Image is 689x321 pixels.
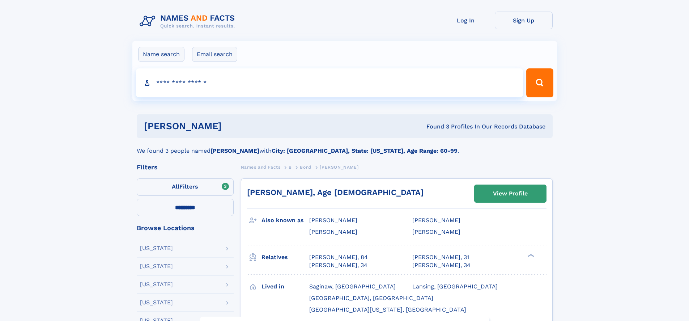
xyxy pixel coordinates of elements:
a: Sign Up [495,12,553,29]
h3: Also known as [261,214,309,227]
span: [GEOGRAPHIC_DATA][US_STATE], [GEOGRAPHIC_DATA] [309,306,466,313]
span: Saginaw, [GEOGRAPHIC_DATA] [309,283,396,290]
h3: Lived in [261,280,309,293]
a: Bond [300,162,311,172]
div: We found 3 people named with . [137,138,553,155]
span: Lansing, [GEOGRAPHIC_DATA] [412,283,498,290]
button: Search Button [526,68,553,97]
a: [PERSON_NAME], 34 [412,261,471,269]
span: [PERSON_NAME] [320,165,358,170]
h1: [PERSON_NAME] [144,122,324,131]
a: [PERSON_NAME], 34 [309,261,367,269]
h3: Relatives [261,251,309,263]
a: B [289,162,292,172]
b: City: [GEOGRAPHIC_DATA], State: [US_STATE], Age Range: 60-99 [272,147,458,154]
div: Found 3 Profiles In Our Records Database [324,123,545,131]
div: ❯ [526,253,535,258]
span: [PERSON_NAME] [412,217,460,224]
span: [GEOGRAPHIC_DATA], [GEOGRAPHIC_DATA] [309,295,433,301]
span: [PERSON_NAME] [309,228,357,235]
a: [PERSON_NAME], Age [DEMOGRAPHIC_DATA] [247,188,424,197]
b: [PERSON_NAME] [210,147,259,154]
span: [PERSON_NAME] [412,228,460,235]
label: Filters [137,178,234,196]
div: [US_STATE] [140,263,173,269]
a: [PERSON_NAME], 31 [412,253,469,261]
div: Browse Locations [137,225,234,231]
a: Log In [437,12,495,29]
span: All [172,183,179,190]
img: Logo Names and Facts [137,12,241,31]
label: Name search [138,47,184,62]
a: Names and Facts [241,162,281,172]
span: [PERSON_NAME] [309,217,357,224]
label: Email search [192,47,237,62]
span: Bond [300,165,311,170]
div: [US_STATE] [140,282,173,287]
a: [PERSON_NAME], 84 [309,253,368,261]
a: View Profile [475,185,546,202]
div: [US_STATE] [140,245,173,251]
div: View Profile [493,185,528,202]
div: [US_STATE] [140,300,173,305]
input: search input [136,68,523,97]
div: Filters [137,164,234,170]
span: B [289,165,292,170]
